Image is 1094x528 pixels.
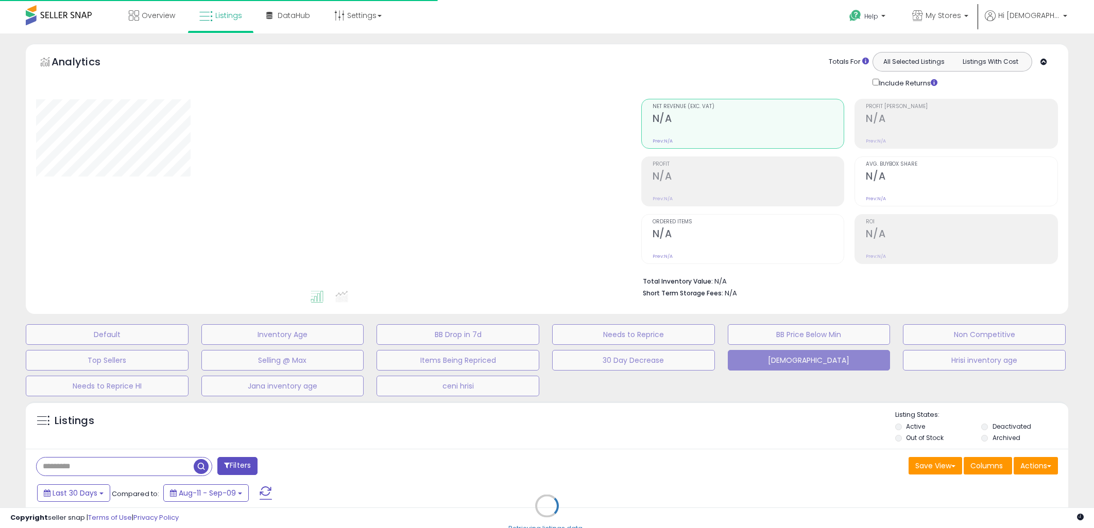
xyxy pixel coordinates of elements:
[866,170,1057,184] h2: N/A
[26,376,189,396] button: Needs to Reprice HI
[643,277,713,286] b: Total Inventory Value:
[201,350,364,371] button: Selling @ Max
[876,55,952,68] button: All Selected Listings
[377,376,539,396] button: ceni hrisi
[926,10,961,21] span: My Stores
[643,289,723,297] b: Short Term Storage Fees:
[142,10,175,21] span: Overview
[552,350,715,371] button: 30 Day Decrease
[903,350,1066,371] button: Hrisi inventory age
[10,513,179,523] div: seller snap | |
[278,10,310,21] span: DataHub
[866,138,886,144] small: Prev: N/A
[998,10,1060,21] span: Hi [DEMOGRAPHIC_DATA]
[866,196,886,202] small: Prev: N/A
[849,9,862,22] i: Get Help
[201,324,364,345] button: Inventory Age
[866,104,1057,110] span: Profit [PERSON_NAME]
[643,274,1050,287] li: N/A
[10,513,48,522] strong: Copyright
[653,219,844,225] span: Ordered Items
[653,113,844,127] h2: N/A
[866,162,1057,167] span: Avg. Buybox Share
[26,350,189,371] button: Top Sellers
[866,219,1057,225] span: ROI
[865,77,950,89] div: Include Returns
[653,253,673,259] small: Prev: N/A
[653,138,673,144] small: Prev: N/A
[26,324,189,345] button: Default
[377,324,539,345] button: BB Drop in 7d
[903,324,1066,345] button: Non Competitive
[52,55,121,72] h5: Analytics
[728,350,891,371] button: [DEMOGRAPHIC_DATA]
[728,324,891,345] button: BB Price Below Min
[952,55,1029,68] button: Listings With Cost
[653,196,673,202] small: Prev: N/A
[866,228,1057,242] h2: N/A
[552,324,715,345] button: Needs to Reprice
[653,228,844,242] h2: N/A
[841,2,896,33] a: Help
[829,57,869,67] div: Totals For
[653,104,844,110] span: Net Revenue (Exc. VAT)
[653,170,844,184] h2: N/A
[725,288,737,298] span: N/A
[985,10,1067,33] a: Hi [DEMOGRAPHIC_DATA]
[866,113,1057,127] h2: N/A
[864,12,878,21] span: Help
[215,10,242,21] span: Listings
[653,162,844,167] span: Profit
[201,376,364,396] button: Jana inventory age
[866,253,886,259] small: Prev: N/A
[377,350,539,371] button: Items Being Repriced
